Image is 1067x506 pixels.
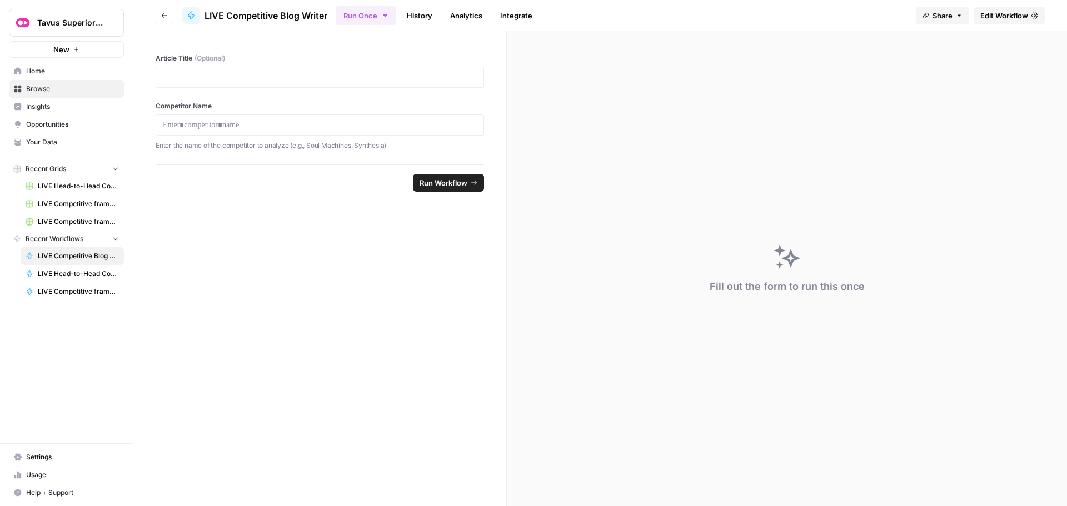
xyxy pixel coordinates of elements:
[205,9,327,22] span: LIVE Competitive Blog Writer
[26,164,66,174] span: Recent Grids
[9,116,124,133] a: Opportunities
[26,84,119,94] span: Browse
[182,7,327,24] a: LIVE Competitive Blog Writer
[9,448,124,466] a: Settings
[26,470,119,480] span: Usage
[9,133,124,151] a: Your Data
[26,66,119,76] span: Home
[336,6,396,25] button: Run Once
[974,7,1045,24] a: Edit Workflow
[13,13,33,33] img: Tavus Superiority Logo
[9,9,124,37] button: Workspace: Tavus Superiority
[53,44,69,55] span: New
[38,269,119,279] span: LIVE Head-to-Head Comparison Writer
[9,62,124,80] a: Home
[980,10,1028,21] span: Edit Workflow
[21,177,124,195] a: LIVE Head-to-Head Comparison Writer Grid
[38,199,119,209] span: LIVE Competitive framed blog writer v6 Grid (1)
[156,101,484,111] label: Competitor Name
[9,98,124,116] a: Insights
[21,195,124,213] a: LIVE Competitive framed blog writer v6 Grid (1)
[933,10,953,21] span: Share
[9,484,124,502] button: Help + Support
[413,174,484,192] button: Run Workflow
[21,213,124,231] a: LIVE Competitive framed blog writer v7 Grid
[420,177,467,188] span: Run Workflow
[26,137,119,147] span: Your Data
[400,7,439,24] a: History
[195,53,225,63] span: (Optional)
[26,234,83,244] span: Recent Workflows
[38,217,119,227] span: LIVE Competitive framed blog writer v7 Grid
[26,452,119,462] span: Settings
[21,283,124,300] a: LIVE Competitive framed blog writer v7
[710,279,865,294] div: Fill out the form to run this once
[9,231,124,247] button: Recent Workflows
[37,17,104,28] span: Tavus Superiority
[26,119,119,129] span: Opportunities
[916,7,969,24] button: Share
[21,265,124,283] a: LIVE Head-to-Head Comparison Writer
[21,247,124,265] a: LIVE Competitive Blog Writer
[156,53,484,63] label: Article Title
[9,80,124,98] a: Browse
[493,7,539,24] a: Integrate
[38,251,119,261] span: LIVE Competitive Blog Writer
[26,488,119,498] span: Help + Support
[156,140,484,151] p: Enter the name of the competitor to analyze (e.g., Soul Machines, Synthesia)
[443,7,489,24] a: Analytics
[38,181,119,191] span: LIVE Head-to-Head Comparison Writer Grid
[9,41,124,58] button: New
[26,102,119,112] span: Insights
[38,287,119,297] span: LIVE Competitive framed blog writer v7
[9,466,124,484] a: Usage
[9,161,124,177] button: Recent Grids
